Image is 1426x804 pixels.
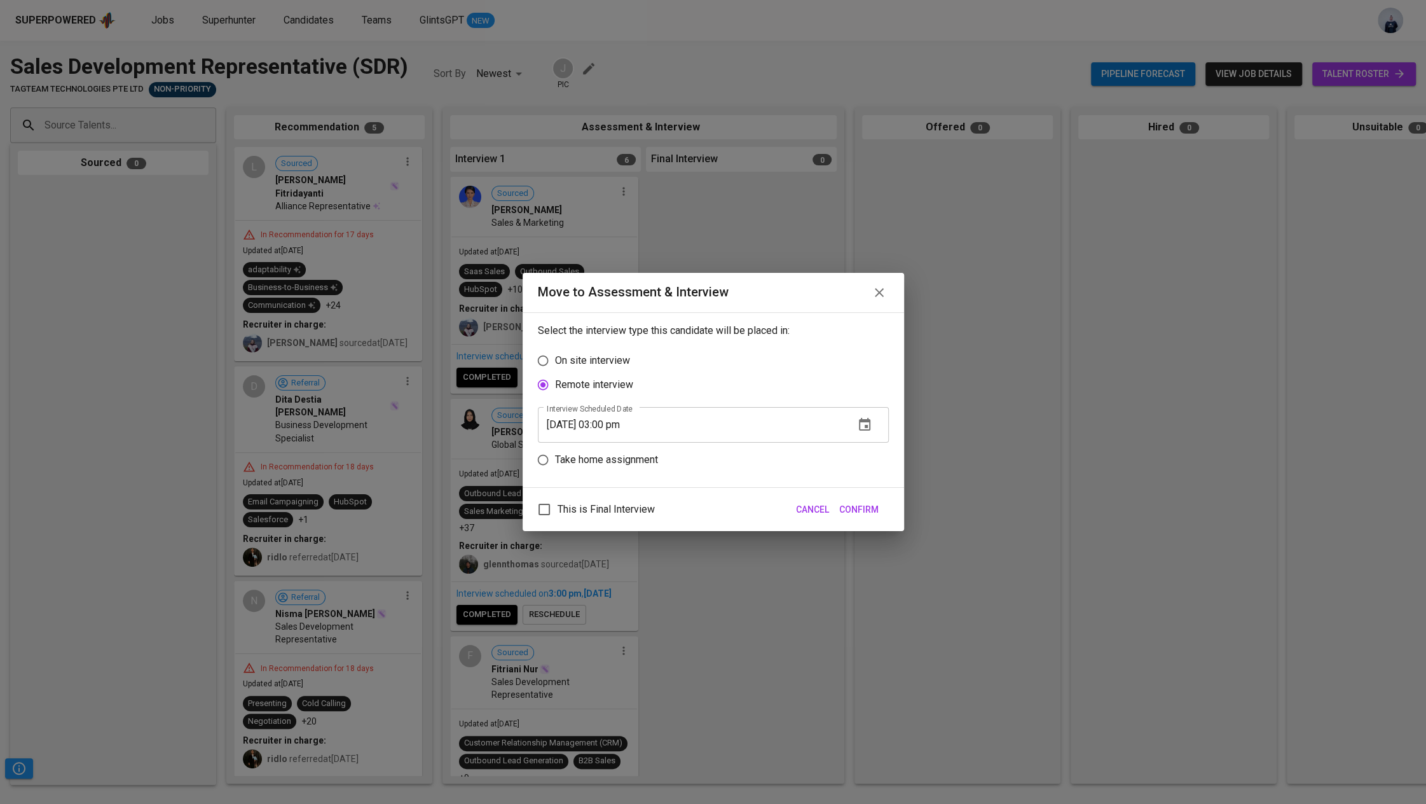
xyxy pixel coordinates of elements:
div: Move to Assessment & Interview [538,283,729,301]
button: Cancel [791,498,834,522]
p: Select the interview type this candidate will be placed in: [538,323,889,338]
span: Confirm [839,502,879,518]
p: On site interview [555,353,630,368]
p: Take home assignment [555,452,658,468]
button: Confirm [834,498,884,522]
span: This is Final Interview [558,502,655,517]
p: Remote interview [555,377,633,392]
span: Cancel [796,502,829,518]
